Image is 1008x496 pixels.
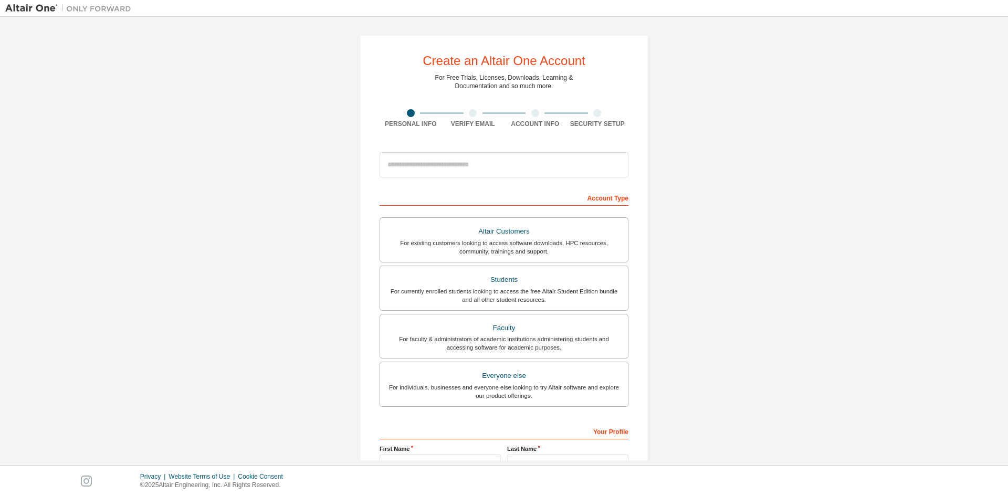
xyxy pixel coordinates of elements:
div: Privacy [140,472,169,481]
div: For individuals, businesses and everyone else looking to try Altair software and explore our prod... [386,383,622,400]
p: © 2025 Altair Engineering, Inc. All Rights Reserved. [140,481,289,490]
div: Verify Email [442,120,505,128]
img: Altair One [5,3,136,14]
div: Altair Customers [386,224,622,239]
div: Account Type [380,189,628,206]
label: Last Name [507,445,628,453]
div: Students [386,272,622,287]
div: Your Profile [380,423,628,439]
div: Cookie Consent [238,472,289,481]
label: First Name [380,445,501,453]
div: For currently enrolled students looking to access the free Altair Student Edition bundle and all ... [386,287,622,304]
div: Everyone else [386,368,622,383]
div: Personal Info [380,120,442,128]
div: For existing customers looking to access software downloads, HPC resources, community, trainings ... [386,239,622,256]
div: For faculty & administrators of academic institutions administering students and accessing softwa... [386,335,622,352]
div: Account Info [504,120,566,128]
div: Faculty [386,321,622,335]
div: For Free Trials, Licenses, Downloads, Learning & Documentation and so much more. [435,73,573,90]
div: Security Setup [566,120,629,128]
div: Create an Altair One Account [423,55,585,67]
div: Website Terms of Use [169,472,238,481]
img: instagram.svg [81,476,92,487]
